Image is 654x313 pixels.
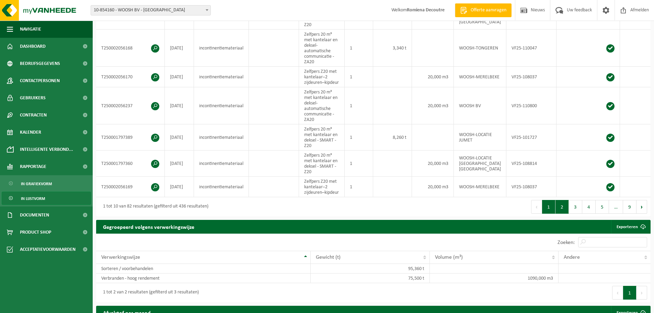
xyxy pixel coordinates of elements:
[345,67,373,87] td: 1
[20,21,41,38] span: Navigatie
[299,150,345,177] td: Zelfpers 20 m³ met kantelaar en deksel - SMART - Z20
[20,89,46,107] span: Gebruikers
[20,124,41,141] span: Kalender
[100,287,199,299] div: 1 tot 2 van 2 resultaten (gefilterd uit 3 resultaten)
[407,8,445,13] strong: Romiena Decoutre
[506,87,557,124] td: VF25-110800
[345,30,373,67] td: 1
[20,206,49,224] span: Documenten
[20,158,46,175] span: Rapportage
[194,87,249,124] td: incontinentiemateriaal
[299,177,345,197] td: Zelfpers Z20 met kantelaar–2 zijdeuren–kipdeur
[506,30,557,67] td: VF25-110047
[345,124,373,150] td: 1
[20,55,60,72] span: Bedrijfsgegevens
[20,38,46,55] span: Dashboard
[412,150,454,177] td: 20,000 m3
[373,124,412,150] td: 8,260 t
[21,177,52,190] span: In grafiekvorm
[20,224,51,241] span: Product Shop
[194,67,249,87] td: incontinentiemateriaal
[165,30,194,67] td: [DATE]
[101,255,140,260] span: Verwerkingswijze
[96,30,165,67] td: T250002056168
[636,200,647,214] button: Next
[165,150,194,177] td: [DATE]
[454,67,506,87] td: WOOSH-MERELBEKE
[373,30,412,67] td: 3,340 t
[165,177,194,197] td: [DATE]
[194,177,249,197] td: incontinentiemateriaal
[20,241,76,258] span: Acceptatievoorwaarden
[165,87,194,124] td: [DATE]
[96,150,165,177] td: T250001797360
[454,87,506,124] td: WOOSH BV
[100,201,208,213] div: 1 tot 10 van 82 resultaten (gefilterd uit 436 resultaten)
[96,264,311,273] td: Sorteren / voorbehandelen
[96,67,165,87] td: T250002056170
[564,255,580,260] span: Andere
[299,87,345,124] td: Zelfpers 20 m³ met kantelaar en deksel-automatische communicatie - ZA20
[582,200,596,214] button: 4
[96,273,311,283] td: Verbranden - hoog rendement
[316,255,341,260] span: Gewicht (t)
[194,124,249,150] td: incontinentiemateriaal
[469,7,508,14] span: Offerte aanvragen
[299,30,345,67] td: Zelfpers 20 m³ met kantelaar en deksel-automatische communicatie - ZA20
[596,200,609,214] button: 5
[623,286,636,300] button: 1
[454,30,506,67] td: WOOSH-TONGEREN
[194,150,249,177] td: incontinentiemateriaal
[165,67,194,87] td: [DATE]
[165,124,194,150] td: [DATE]
[454,177,506,197] td: WOOSH-MERELBEKE
[454,124,506,150] td: WOOSH-LOCATIE JUMET
[531,200,542,214] button: Previous
[569,200,582,214] button: 3
[555,200,569,214] button: 2
[20,141,73,158] span: Intelligente verbond...
[20,72,60,89] span: Contactpersonen
[412,87,454,124] td: 20,000 m3
[345,150,373,177] td: 1
[20,107,47,124] span: Contracten
[435,255,463,260] span: Volume (m³)
[506,124,557,150] td: VF25-101727
[506,67,557,87] td: VF25-108037
[96,87,165,124] td: T250002056237
[311,273,430,283] td: 75,500 t
[91,5,211,15] span: 10-854160 - WOOSH BV - GENT
[609,200,623,214] span: …
[412,177,454,197] td: 20,000 m3
[91,5,210,15] span: 10-854160 - WOOSH BV - GENT
[194,30,249,67] td: incontinentiemateriaal
[2,192,91,205] a: In lijstvorm
[454,150,506,177] td: WOOSH-LOCATIE [GEOGRAPHIC_DATA] [GEOGRAPHIC_DATA]
[311,264,430,273] td: 95,360 t
[430,273,559,283] td: 1090,000 m3
[412,67,454,87] td: 20,000 m3
[455,3,512,17] a: Offerte aanvragen
[2,177,91,190] a: In grafiekvorm
[506,177,557,197] td: VF25-108037
[345,177,373,197] td: 1
[299,124,345,150] td: Zelfpers 20 m³ met kantelaar en deksel - SMART - Z20
[96,124,165,150] td: T250001797389
[299,67,345,87] td: Zelfpers Z20 met kantelaar–2 zijdeuren–kipdeur
[636,286,647,300] button: Next
[21,192,45,205] span: In lijstvorm
[612,286,623,300] button: Previous
[506,150,557,177] td: VF25-108814
[542,200,555,214] button: 1
[558,240,575,245] label: Zoeken:
[611,220,650,234] a: Exporteren
[96,177,165,197] td: T250002056169
[96,220,201,233] h2: Gegroepeerd volgens verwerkingswijze
[345,87,373,124] td: 1
[623,200,636,214] button: 9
